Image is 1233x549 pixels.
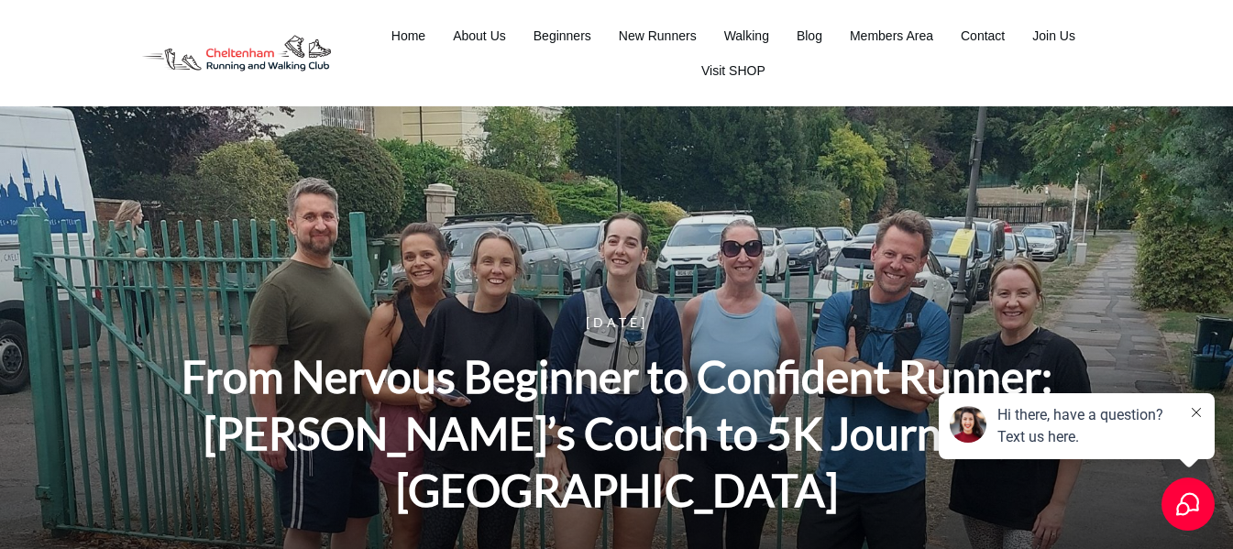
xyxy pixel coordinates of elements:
a: Walking [724,23,769,49]
span: [DATE] [586,314,648,330]
a: Join Us [1032,23,1075,49]
a: Visit SHOP [701,58,765,83]
img: Decathlon [127,22,347,85]
a: About Us [453,23,506,49]
a: New Runners [619,23,697,49]
a: Home [391,23,425,49]
span: From Nervous Beginner to Confident Runner: [PERSON_NAME]’s Couch to 5K Journey in [GEOGRAPHIC_DATA] [182,350,1052,517]
a: Beginners [534,23,591,49]
a: Contact [961,23,1005,49]
a: Members Area [850,23,933,49]
a: Blog [797,23,822,49]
